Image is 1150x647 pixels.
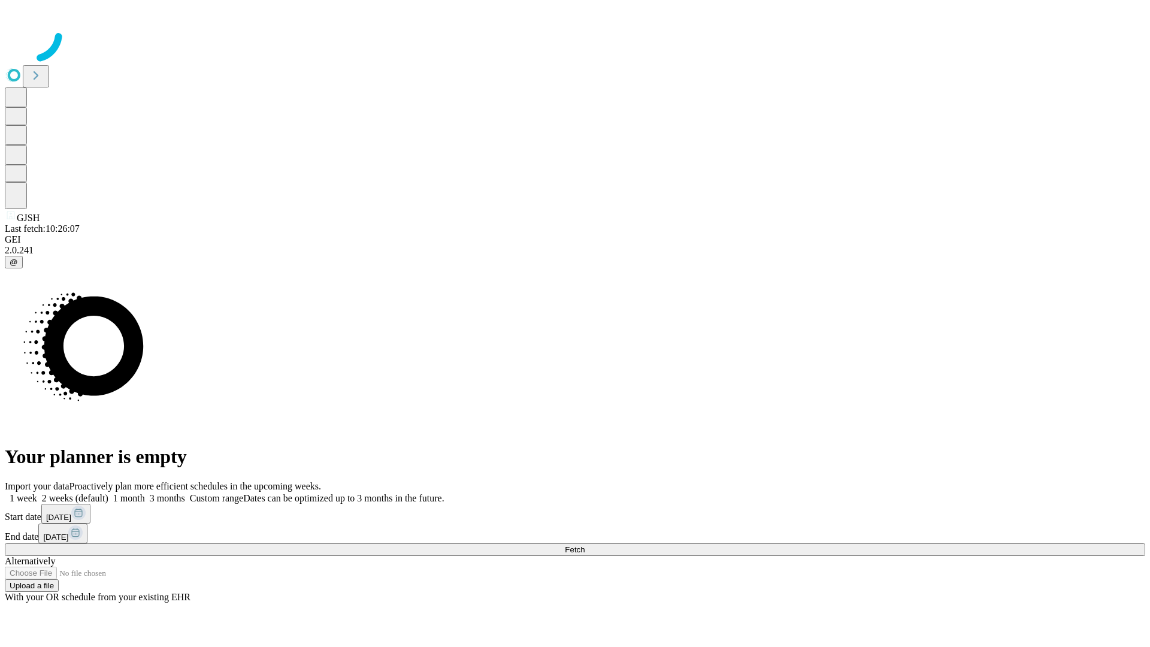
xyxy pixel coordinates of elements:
[5,524,1145,543] div: End date
[150,493,185,503] span: 3 months
[5,245,1145,256] div: 2.0.241
[5,446,1145,468] h1: Your planner is empty
[38,524,87,543] button: [DATE]
[46,513,71,522] span: [DATE]
[5,592,190,602] span: With your OR schedule from your existing EHR
[5,579,59,592] button: Upload a file
[10,258,18,267] span: @
[5,234,1145,245] div: GEI
[5,223,80,234] span: Last fetch: 10:26:07
[41,504,90,524] button: [DATE]
[243,493,444,503] span: Dates can be optimized up to 3 months in the future.
[10,493,37,503] span: 1 week
[5,481,69,491] span: Import your data
[190,493,243,503] span: Custom range
[5,556,55,566] span: Alternatively
[42,493,108,503] span: 2 weeks (default)
[5,256,23,268] button: @
[17,213,40,223] span: GJSH
[113,493,145,503] span: 1 month
[5,543,1145,556] button: Fetch
[69,481,321,491] span: Proactively plan more efficient schedules in the upcoming weeks.
[43,533,68,542] span: [DATE]
[565,545,585,554] span: Fetch
[5,504,1145,524] div: Start date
